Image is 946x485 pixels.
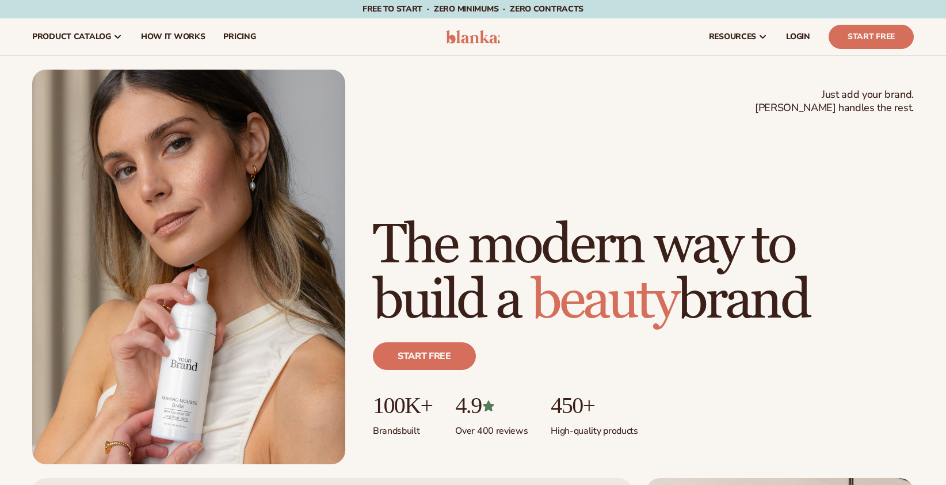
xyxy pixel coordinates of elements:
[551,393,638,418] p: 450+
[709,32,756,41] span: resources
[23,18,132,55] a: product catalog
[777,18,819,55] a: LOGIN
[786,32,810,41] span: LOGIN
[373,218,914,329] h1: The modern way to build a brand
[829,25,914,49] a: Start Free
[32,70,345,464] img: Female holding tanning mousse.
[223,32,255,41] span: pricing
[455,418,528,437] p: Over 400 reviews
[551,418,638,437] p: High-quality products
[446,30,501,44] img: logo
[141,32,205,41] span: How It Works
[363,3,583,14] span: Free to start · ZERO minimums · ZERO contracts
[373,418,432,437] p: Brands built
[214,18,265,55] a: pricing
[531,267,677,334] span: beauty
[755,88,914,115] span: Just add your brand. [PERSON_NAME] handles the rest.
[32,32,111,41] span: product catalog
[455,393,528,418] p: 4.9
[132,18,215,55] a: How It Works
[700,18,777,55] a: resources
[373,393,432,418] p: 100K+
[373,342,476,370] a: Start free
